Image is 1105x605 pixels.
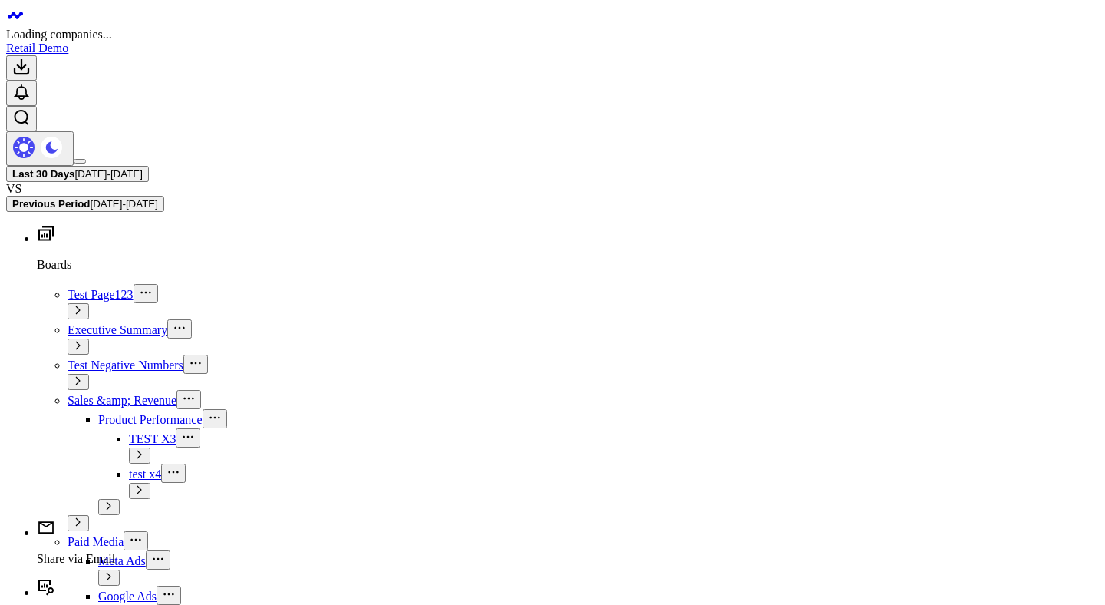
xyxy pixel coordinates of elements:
span: [DATE] - [DATE] [90,198,157,210]
a: Sales &amp; Revenue [68,394,176,407]
a: Retail Demo [6,41,68,55]
a: Product Performance [98,413,203,426]
b: Previous Period [12,198,90,210]
a: Test Page123 [68,288,134,301]
a: Test Negative Numbers [68,359,183,372]
span: [DATE] - [DATE] [75,168,143,180]
div: Loading companies... [6,28,1099,41]
a: test x4 [129,468,161,481]
p: Boards [37,258,1099,272]
b: Last 30 Days [12,168,75,180]
div: VS [6,182,1099,196]
p: Share via Email [37,552,1099,566]
button: Open search [6,106,37,131]
a: Meta Ads [98,554,146,567]
a: Executive Summary [68,323,167,336]
button: Previous Period[DATE]-[DATE] [6,196,164,212]
a: Google Ads [98,590,157,603]
a: Paid Media [68,535,124,548]
a: TEST X3 [129,432,176,445]
button: Last 30 Days[DATE]-[DATE] [6,166,149,182]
